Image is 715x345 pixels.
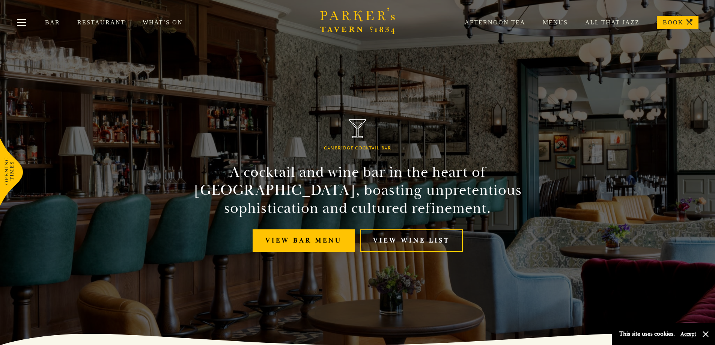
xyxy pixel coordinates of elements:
h2: A cocktail and wine bar in the heart of [GEOGRAPHIC_DATA], boasting unpretentious sophistication ... [187,163,529,217]
img: Parker's Tavern Brasserie Cambridge [349,119,367,139]
a: View bar menu [253,229,355,252]
button: Close and accept [702,330,709,338]
button: Accept [680,330,696,337]
h1: Cambridge Cocktail Bar [324,146,391,151]
p: This site uses cookies. [619,328,675,339]
a: View Wine List [360,229,463,252]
